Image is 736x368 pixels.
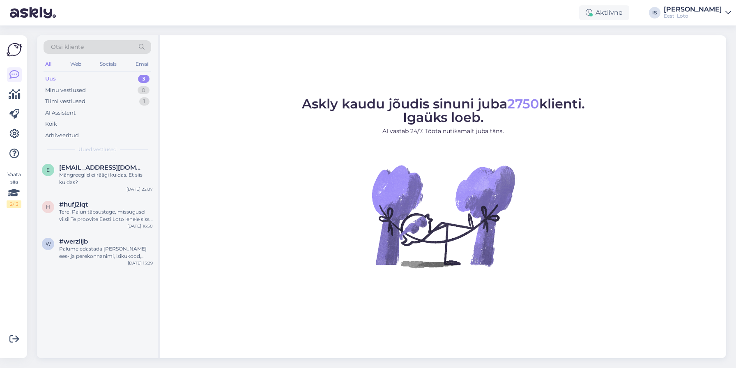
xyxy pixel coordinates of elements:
[45,86,86,94] div: Minu vestlused
[302,96,585,125] span: Askly kaudu jõudis sinuni juba klienti. Igaüks loeb.
[127,223,153,229] div: [DATE] 16:50
[59,208,153,223] div: Tere! Palun täpsustage, missugusel viisil Te proovite Eesti Loto lehele sisse logida ning millise...
[649,7,660,18] div: IS
[7,42,22,57] img: Askly Logo
[126,186,153,192] div: [DATE] 22:07
[45,120,57,128] div: Kõik
[7,171,21,208] div: Vaata siia
[45,97,85,106] div: Tiimi vestlused
[369,142,517,290] img: No Chat active
[7,200,21,208] div: 2 / 3
[59,238,88,245] span: #werzlijb
[664,6,731,19] a: [PERSON_NAME]Eesti Loto
[664,13,722,19] div: Eesti Loto
[138,86,149,94] div: 0
[302,127,585,136] p: AI vastab 24/7. Tööta nutikamalt juba täna.
[134,59,151,69] div: Email
[98,59,118,69] div: Socials
[45,75,56,83] div: Uus
[45,131,79,140] div: Arhiveeritud
[51,43,84,51] span: Otsi kliente
[46,204,50,210] span: h
[59,201,88,208] span: #hufj2iqt
[507,96,539,112] span: 2750
[69,59,83,69] div: Web
[78,146,117,153] span: Uued vestlused
[664,6,722,13] div: [PERSON_NAME]
[138,75,149,83] div: 3
[579,5,629,20] div: Aktiivne
[59,164,145,171] span: enzuvsaun@gmail.com
[44,59,53,69] div: All
[139,97,149,106] div: 1
[59,245,153,260] div: Palume edastada [PERSON_NAME] ees- ja perekonnanimi, isikukood, pank, [PERSON_NAME] [PERSON_NAME]...
[46,241,51,247] span: w
[128,260,153,266] div: [DATE] 15:29
[46,167,50,173] span: e
[59,171,153,186] div: Mängreeglid ei räägi kuidas. Et siis kuidas?
[45,109,76,117] div: AI Assistent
